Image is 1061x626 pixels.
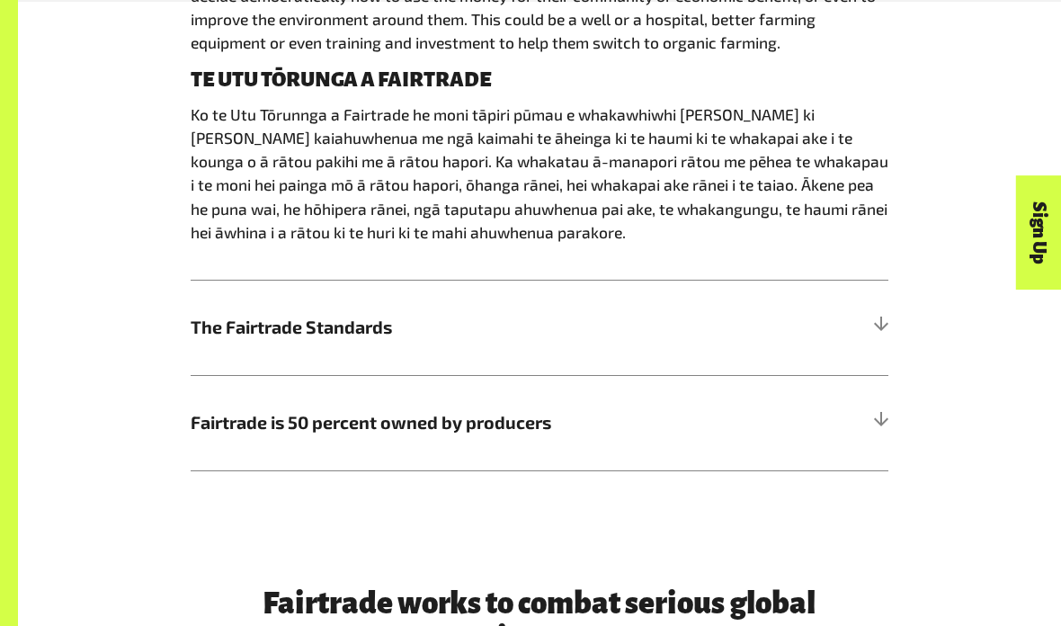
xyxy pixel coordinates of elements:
h4: TE UTU TŌRUNGA A FAIRTRADE [191,68,888,91]
span: Fairtrade is 50 percent owned by producers [191,409,714,436]
p: Ko te Utu Tōrunnga a Fairtrade he moni tāpiri pūmau e whakawhiwhi [PERSON_NAME] ki [PERSON_NAME] ... [191,103,888,244]
span: The Fairtrade Standards [191,314,714,341]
